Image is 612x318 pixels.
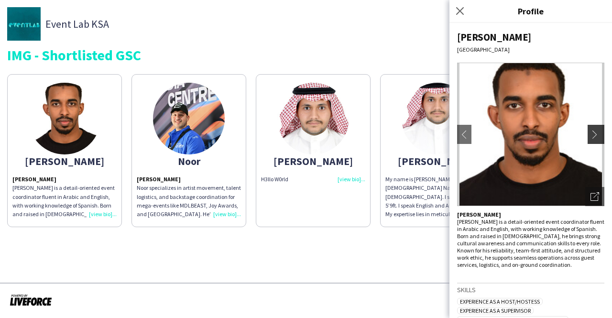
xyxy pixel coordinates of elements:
p: [PERSON_NAME] is a detail-oriented event coordinator fluent in Arabic and English, with working k... [12,184,117,219]
div: My name is [PERSON_NAME], [DEMOGRAPHIC_DATA] National born on [DEMOGRAPHIC_DATA]. I stand 176cm-5... [385,175,490,219]
strong: [PERSON_NAME] [457,211,501,218]
img: thumb-6504c191c9d4e.jpg [277,83,349,154]
img: Powered by Liveforce [10,293,52,307]
img: thumb-669f679c61666.jpg [402,83,473,154]
img: thumb-65edc0a14a65d.jpeg [29,83,100,154]
span: Experience as a Supervisor [457,307,534,314]
div: [PERSON_NAME] [457,31,604,44]
p: [PERSON_NAME] is a detail-oriented event coordinator fluent in Arabic and English, with working k... [457,218,604,268]
strong: [PERSON_NAME] [137,175,181,183]
h3: Skills [457,285,604,294]
img: thumb-8f0c301f-14b3-400f-a6ce-f205957da0b3.jpg [7,7,41,41]
div: H3llo W0rld [261,175,365,184]
div: [PERSON_NAME] [261,157,365,165]
img: thumb-fa1c4c54-e990-4644-912e-17e2d0763888.jpg [153,83,225,154]
div: [GEOGRAPHIC_DATA] [457,46,604,53]
div: Open photos pop-in [585,187,604,206]
span: Experience as a Host/Hostess [457,298,543,305]
div: Noor [137,157,241,165]
strong: [PERSON_NAME] [12,175,56,183]
div: [PERSON_NAME] [12,157,117,165]
p: Noor specializes in artist movement, talent logistics, and backstage coordination for mega-events... [137,184,241,219]
div: IMG - Shortlisted GSC [7,48,605,62]
img: Crew avatar or photo [457,63,604,206]
h3: Profile [449,5,612,17]
div: [PERSON_NAME] [385,157,490,165]
span: Event Lab KSA [45,20,109,28]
